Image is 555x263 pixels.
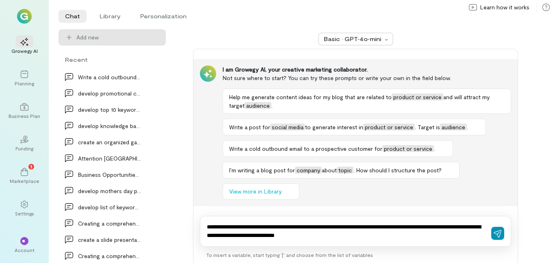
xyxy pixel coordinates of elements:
[9,113,40,119] div: Business Plan
[271,102,273,109] span: .
[480,3,529,11] span: Learn how it works
[10,178,39,184] div: Marketplace
[78,203,141,211] div: develop list of keywords for box truck services w…
[270,124,305,130] span: social media
[78,89,141,98] div: develop promotional campaign for cleaning out tra…
[415,124,440,130] span: . Target is
[78,105,141,114] div: develop top 10 keywords for [DOMAIN_NAME] and th…
[15,145,33,152] div: Funding
[15,210,34,217] div: Settings
[223,183,299,200] button: View more in Library
[78,73,141,81] div: Write a cold outbound email to a prospective cust…
[322,167,337,174] span: about
[93,10,127,23] li: Library
[223,89,511,114] button: Help me generate content ideas for my blog that are related toproduct or serviceand will attract ...
[363,124,415,130] span: product or service
[78,187,141,195] div: develop mothers day promotional ad campaign for s…
[434,145,435,152] span: .
[78,154,141,163] div: Attention [GEOGRAPHIC_DATA] and [GEOGRAPHIC_DATA] residents!…
[440,124,467,130] span: audience
[200,247,511,263] div: To insert a variable, start typing ‘[’ and choose from the list of variables
[223,162,460,178] button: I’m writing a blog post forcompanyabouttopic. How should I structure the post?
[10,161,39,191] a: Marketplace
[76,33,99,41] span: Add new
[10,129,39,158] a: Funding
[10,31,39,61] a: Growegy AI
[229,124,270,130] span: Write a post for
[78,235,141,244] div: create a slide presentation from the following ou…
[134,10,193,23] li: Personalization
[59,55,166,64] div: Recent
[305,124,363,130] span: to generate interest in
[78,252,141,260] div: Creating a comprehensive SAT study program for a…
[78,170,141,179] div: Business Opportunities for Drone Operators Makin…
[78,122,141,130] div: develop knowledge base brief description for AI c…
[78,219,141,228] div: Creating a comprehensive SAT study program for a…
[337,167,353,174] span: topic
[229,145,382,152] span: Write a cold outbound email to a prospective customer for
[11,48,38,54] div: Growegy AI
[229,167,295,174] span: I’m writing a blog post for
[324,35,382,43] div: Basic · GPT‑4o‑mini
[59,10,87,23] li: Chat
[229,93,392,100] span: Help me generate content ideas for my blog that are related to
[15,80,34,87] div: Planning
[30,163,32,170] span: 1
[223,65,511,74] div: I am Growegy AI, your creative marketing collaborator.
[223,140,453,157] button: Write a cold outbound email to a prospective customer forproduct or service.
[467,124,468,130] span: .
[245,102,271,109] span: audience
[295,167,322,174] span: company
[15,247,35,253] div: Account
[392,93,443,100] span: product or service
[223,74,511,82] div: Not sure where to start? You can try these prompts or write your own in the field below.
[382,145,434,152] span: product or service
[10,194,39,223] a: Settings
[229,187,282,196] span: View more in Library
[10,64,39,93] a: Planning
[10,96,39,126] a: Business Plan
[223,119,486,135] button: Write a post forsocial mediato generate interest inproduct or service. Target isaudience.
[353,167,442,174] span: . How should I structure the post?
[78,138,141,146] div: create an organized game plan for a playground di…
